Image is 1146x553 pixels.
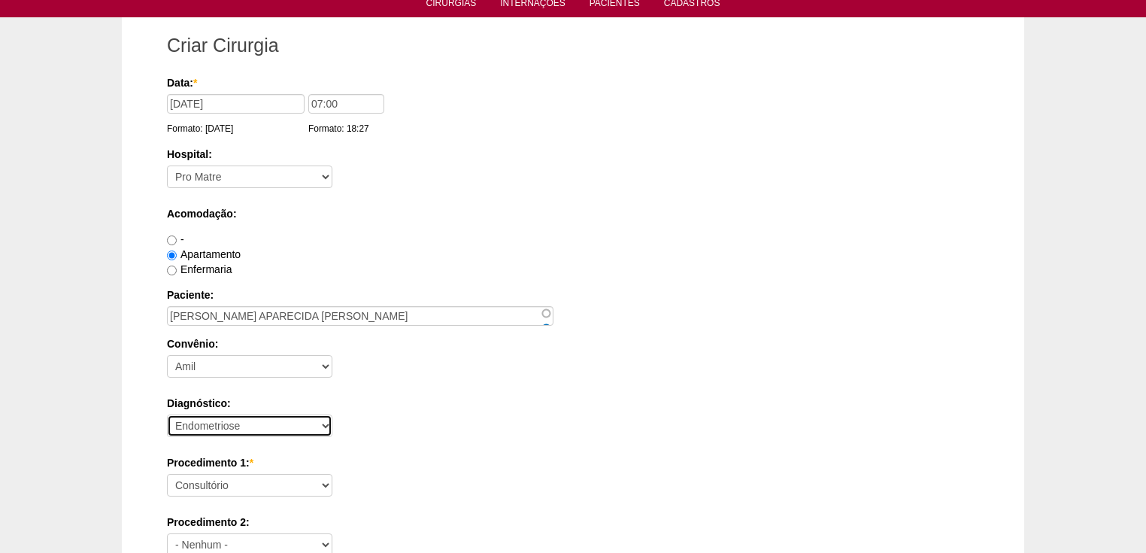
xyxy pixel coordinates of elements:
[167,515,979,530] label: Procedimento 2:
[167,121,308,136] div: Formato: [DATE]
[167,396,979,411] label: Diagnóstico:
[167,233,184,245] label: -
[193,77,197,89] span: Este campo é obrigatório.
[167,147,979,162] label: Hospital:
[167,248,241,260] label: Apartamento
[167,251,177,260] input: Apartamento
[167,287,979,302] label: Paciente:
[167,36,979,55] h1: Criar Cirurgia
[167,263,232,275] label: Enfermaria
[167,235,177,245] input: -
[167,266,177,275] input: Enfermaria
[167,75,974,90] label: Data:
[308,121,388,136] div: Formato: 18:27
[167,455,979,470] label: Procedimento 1:
[250,457,253,469] span: Este campo é obrigatório.
[167,206,979,221] label: Acomodação:
[167,336,979,351] label: Convênio:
